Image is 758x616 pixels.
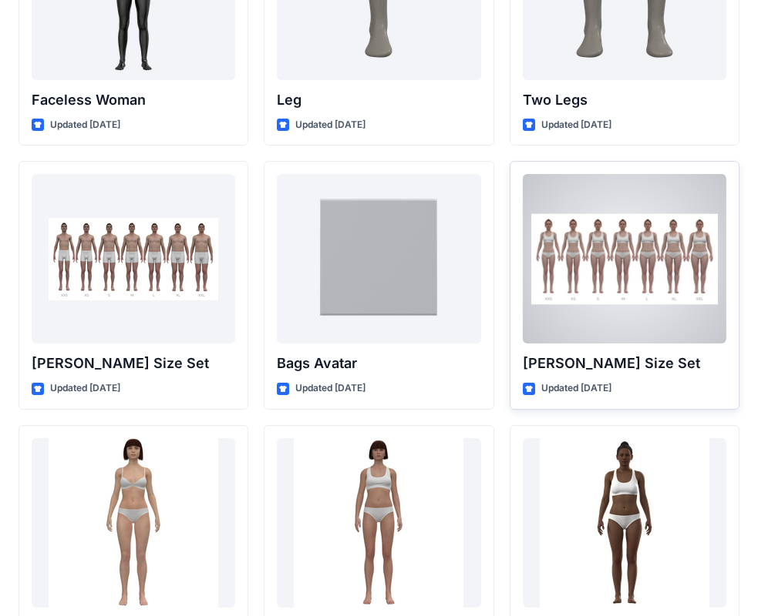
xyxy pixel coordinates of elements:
p: Updated [DATE] [541,380,611,397]
p: [PERSON_NAME] Size Set [32,353,235,374]
p: Updated [DATE] [295,117,366,133]
p: Leg [277,89,480,111]
p: Updated [DATE] [50,380,120,397]
p: Updated [DATE] [541,117,611,133]
p: [PERSON_NAME] Size Set [523,353,726,374]
a: Olivia Size Set [523,174,726,343]
p: Updated [DATE] [50,117,120,133]
p: Updated [DATE] [295,380,366,397]
a: Emma [277,438,480,608]
a: Gabrielle [523,438,726,608]
a: Bags Avatar [277,174,480,343]
a: Oliver Size Set [32,174,235,343]
p: Faceless Woman [32,89,235,111]
p: Bags Avatar [277,353,480,374]
p: Two Legs [523,89,726,111]
a: Bella [32,438,235,608]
